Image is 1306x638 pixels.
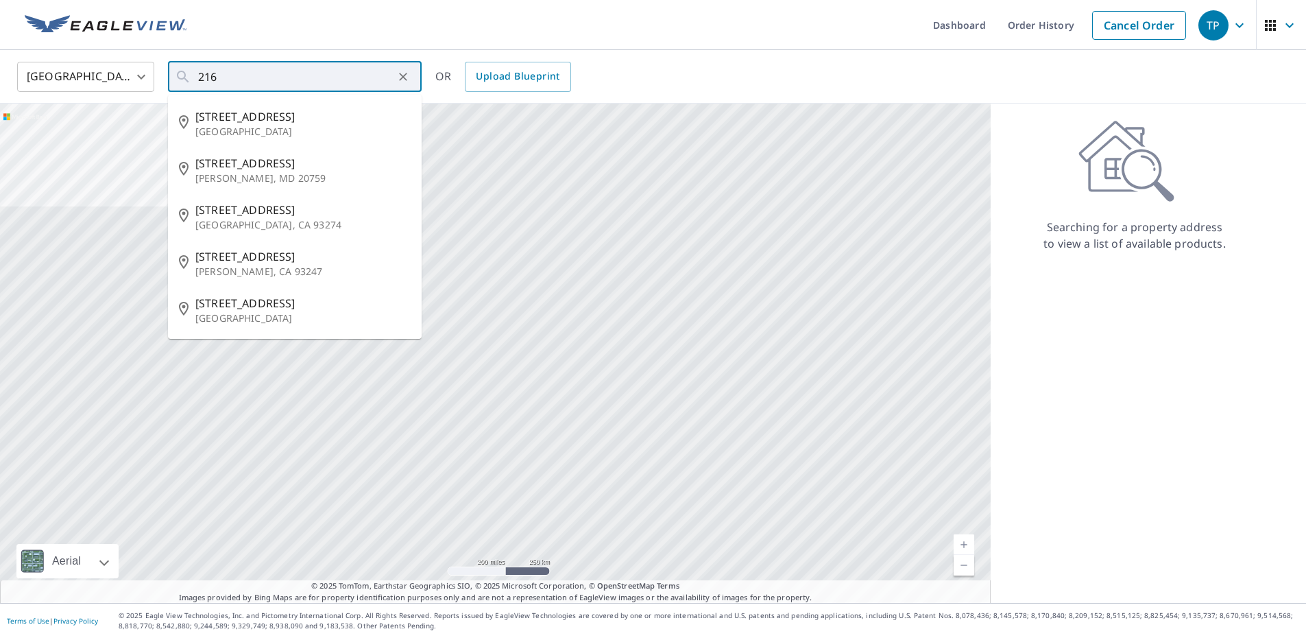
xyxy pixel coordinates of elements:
[597,580,655,591] a: OpenStreetMap
[476,68,559,85] span: Upload Blueprint
[195,155,411,172] span: [STREET_ADDRESS]
[195,248,411,265] span: [STREET_ADDRESS]
[119,611,1299,631] p: © 2025 Eagle View Technologies, Inc. and Pictometry International Corp. All Rights Reserved. Repo...
[7,616,49,626] a: Terms of Use
[465,62,570,92] a: Upload Blueprint
[17,58,154,96] div: [GEOGRAPHIC_DATA]
[435,62,571,92] div: OR
[954,534,974,555] a: Current Level 5, Zoom In
[1043,219,1226,252] p: Searching for a property address to view a list of available products.
[1092,11,1186,40] a: Cancel Order
[195,108,411,125] span: [STREET_ADDRESS]
[195,218,411,232] p: [GEOGRAPHIC_DATA], CA 93274
[195,295,411,311] span: [STREET_ADDRESS]
[7,617,98,625] p: |
[954,555,974,576] a: Current Level 5, Zoom Out
[195,172,411,185] p: [PERSON_NAME], MD 20759
[195,311,411,325] p: [GEOGRAPHIC_DATA]
[195,265,411,279] p: [PERSON_NAME], CA 93247
[16,544,119,578] div: Aerial
[195,202,411,218] span: [STREET_ADDRESS]
[195,125,411,139] p: [GEOGRAPHIC_DATA]
[1198,10,1229,40] div: TP
[657,580,679,591] a: Terms
[394,67,413,86] button: Clear
[48,544,85,578] div: Aerial
[53,616,98,626] a: Privacy Policy
[198,58,394,96] input: Search by address or latitude-longitude
[311,580,679,592] span: © 2025 TomTom, Earthstar Geographics SIO, © 2025 Microsoft Corporation, ©
[25,15,186,36] img: EV Logo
